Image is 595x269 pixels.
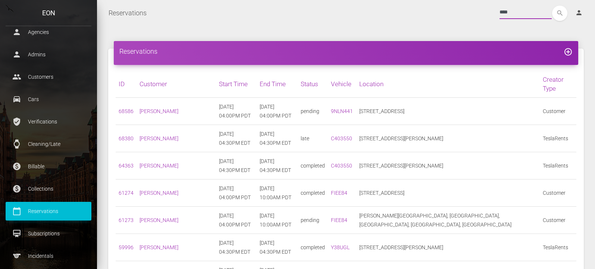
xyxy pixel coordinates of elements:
a: paid Collections [6,179,91,198]
p: Billable [11,161,86,172]
td: [DATE] 04:30PM EDT [216,152,257,179]
p: Agencies [11,26,86,38]
th: End Time [257,71,297,98]
td: [DATE] 04:30PM EDT [257,152,297,179]
a: paid Billable [6,157,91,176]
a: 68586 [119,108,134,114]
a: add_circle_outline [564,47,573,55]
a: Reservations [109,4,147,22]
td: completed [298,152,328,179]
a: 68380 [119,135,134,141]
p: Reservations [11,206,86,217]
p: Collections [11,183,86,194]
td: pending [298,98,328,125]
a: card_membership Subscriptions [6,224,91,243]
th: Start Time [216,71,257,98]
a: sports Incidentals [6,247,91,265]
td: [STREET_ADDRESS][PERSON_NAME] [356,125,540,152]
td: completed [298,234,328,261]
td: [STREET_ADDRESS][PERSON_NAME] [356,152,540,179]
i: add_circle_outline [564,47,573,56]
a: person Agencies [6,23,91,41]
a: verified_user Verifications [6,112,91,131]
a: people Customers [6,68,91,86]
td: [STREET_ADDRESS][PERSON_NAME] [356,234,540,261]
td: [DATE] 04:00PM PDT [216,207,257,234]
td: TeslaRents [540,125,576,152]
p: Incidentals [11,250,86,262]
a: person [570,6,589,21]
p: Subscriptions [11,228,86,239]
td: Customer [540,179,576,207]
p: Admins [11,49,86,60]
td: [PERSON_NAME][GEOGRAPHIC_DATA], [GEOGRAPHIC_DATA], [GEOGRAPHIC_DATA], [GEOGRAPHIC_DATA], [GEOGRAP... [356,207,540,234]
a: [PERSON_NAME] [140,108,178,114]
a: watch Cleaning/Late [6,135,91,153]
a: person Admins [6,45,91,64]
p: Cleaning/Late [11,138,86,150]
a: Y38UGL [331,244,350,250]
th: Location [356,71,540,98]
a: FIEE84 [331,217,347,223]
td: [DATE] 04:00PM PDT [257,98,297,125]
a: C403550 [331,135,352,141]
h4: Reservations [119,47,573,56]
td: [DATE] 10:00AM PDT [257,179,297,207]
i: person [575,9,583,16]
a: [PERSON_NAME] [140,217,178,223]
th: Status [298,71,328,98]
td: Customer [540,98,576,125]
td: late [298,125,328,152]
a: FIEE84 [331,190,347,196]
td: [DATE] 04:00PM PDT [216,179,257,207]
a: [PERSON_NAME] [140,244,178,250]
a: 59996 [119,244,134,250]
a: calendar_today Reservations [6,202,91,220]
a: 9NLN441 [331,108,353,114]
a: [PERSON_NAME] [140,190,178,196]
th: Customer [137,71,216,98]
a: [PERSON_NAME] [140,163,178,169]
p: Cars [11,94,86,105]
td: [DATE] 04:30PM EDT [216,234,257,261]
td: [DATE] 10:00AM PDT [257,207,297,234]
a: drive_eta Cars [6,90,91,109]
a: 64363 [119,163,134,169]
button: search [552,6,567,21]
td: completed [298,179,328,207]
a: 61274 [119,190,134,196]
td: [DATE] 04:30PM EDT [257,125,297,152]
th: Vehicle [328,71,356,98]
p: Verifications [11,116,86,127]
td: TeslaRents [540,234,576,261]
th: ID [116,71,137,98]
a: C403550 [331,163,352,169]
td: Customer [540,207,576,234]
th: Creator Type [540,71,576,98]
p: Customers [11,71,86,82]
td: pending [298,207,328,234]
td: [STREET_ADDRESS] [356,98,540,125]
a: 61273 [119,217,134,223]
td: [STREET_ADDRESS] [356,179,540,207]
td: [DATE] 04:00PM PDT [216,98,257,125]
td: TeslaRents [540,152,576,179]
a: [PERSON_NAME] [140,135,178,141]
td: [DATE] 04:30PM EDT [216,125,257,152]
td: [DATE] 04:30PM EDT [257,234,297,261]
